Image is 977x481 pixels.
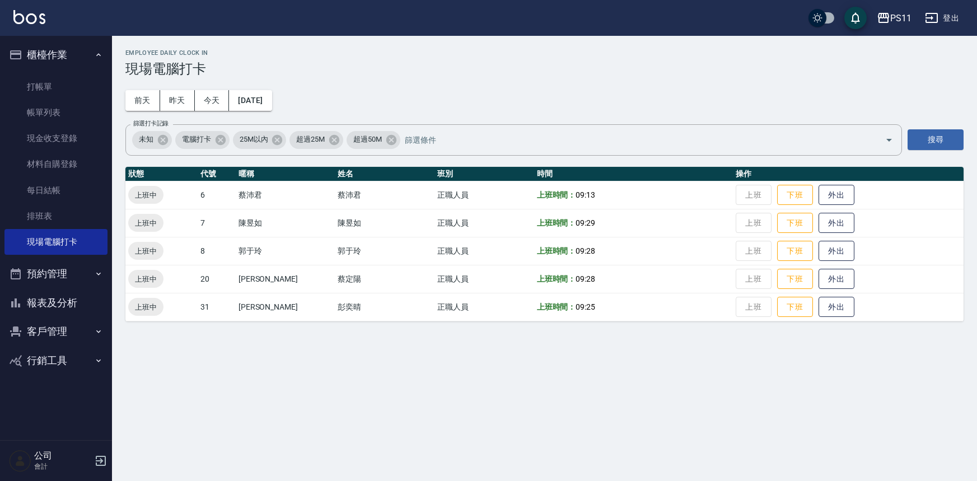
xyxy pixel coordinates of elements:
td: 郭于玲 [236,237,335,265]
b: 上班時間： [537,274,576,283]
span: 09:28 [576,246,595,255]
span: 未知 [132,134,160,145]
b: 上班時間： [537,246,576,255]
button: 櫃檯作業 [4,40,107,69]
td: 6 [198,181,235,209]
div: 25M以內 [233,131,287,149]
th: 操作 [733,167,964,181]
label: 篩選打卡記錄 [133,119,169,128]
button: save [844,7,867,29]
img: Logo [13,10,45,24]
th: 代號 [198,167,235,181]
td: 蔡沛君 [335,181,434,209]
span: 超過50M [347,134,389,145]
button: 搜尋 [908,129,964,150]
button: 今天 [195,90,230,111]
button: 下班 [777,297,813,317]
button: 前天 [125,90,160,111]
button: 預約管理 [4,259,107,288]
b: 上班時間： [537,302,576,311]
button: PS11 [872,7,916,30]
td: [PERSON_NAME] [236,293,335,321]
td: 正職人員 [434,265,534,293]
div: PS11 [890,11,911,25]
span: 09:13 [576,190,595,199]
span: 09:29 [576,218,595,227]
span: 上班中 [128,301,163,313]
button: 下班 [777,269,813,289]
button: Open [880,131,898,149]
button: 行銷工具 [4,346,107,375]
button: 外出 [819,241,854,261]
a: 帳單列表 [4,100,107,125]
button: 外出 [819,297,854,317]
td: 7 [198,209,235,237]
td: 20 [198,265,235,293]
td: 31 [198,293,235,321]
td: 8 [198,237,235,265]
td: 正職人員 [434,237,534,265]
button: 下班 [777,213,813,234]
button: 昨天 [160,90,195,111]
th: 姓名 [335,167,434,181]
span: 上班中 [128,273,163,285]
button: 報表及分析 [4,288,107,317]
td: 正職人員 [434,181,534,209]
b: 上班時間： [537,218,576,227]
button: 外出 [819,269,854,289]
td: 正職人員 [434,293,534,321]
a: 排班表 [4,203,107,229]
th: 狀態 [125,167,198,181]
td: 陳昱如 [236,209,335,237]
a: 現金收支登錄 [4,125,107,151]
span: 超過25M [289,134,331,145]
span: 上班中 [128,245,163,257]
a: 材料自購登錄 [4,151,107,177]
div: 超過25M [289,131,343,149]
h5: 公司 [34,450,91,461]
div: 未知 [132,131,172,149]
td: [PERSON_NAME] [236,265,335,293]
span: 25M以內 [233,134,275,145]
button: 下班 [777,241,813,261]
a: 每日結帳 [4,178,107,203]
h2: Employee Daily Clock In [125,49,964,57]
th: 暱稱 [236,167,335,181]
th: 時間 [534,167,733,181]
h3: 現場電腦打卡 [125,61,964,77]
input: 篩選條件 [402,130,866,150]
button: 登出 [920,8,964,29]
img: Person [9,450,31,472]
a: 現場電腦打卡 [4,229,107,255]
td: 陳昱如 [335,209,434,237]
button: 外出 [819,185,854,206]
td: 彭奕晴 [335,293,434,321]
button: [DATE] [229,90,272,111]
span: 09:25 [576,302,595,311]
p: 會計 [34,461,91,471]
button: 客戶管理 [4,317,107,346]
span: 上班中 [128,217,163,229]
span: 上班中 [128,189,163,201]
b: 上班時間： [537,190,576,199]
div: 超過50M [347,131,400,149]
td: 正職人員 [434,209,534,237]
span: 電腦打卡 [175,134,218,145]
th: 班別 [434,167,534,181]
button: 外出 [819,213,854,234]
div: 電腦打卡 [175,131,230,149]
span: 09:28 [576,274,595,283]
td: 蔡沛君 [236,181,335,209]
a: 打帳單 [4,74,107,100]
button: 下班 [777,185,813,206]
td: 郭于玲 [335,237,434,265]
td: 蔡定陽 [335,265,434,293]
